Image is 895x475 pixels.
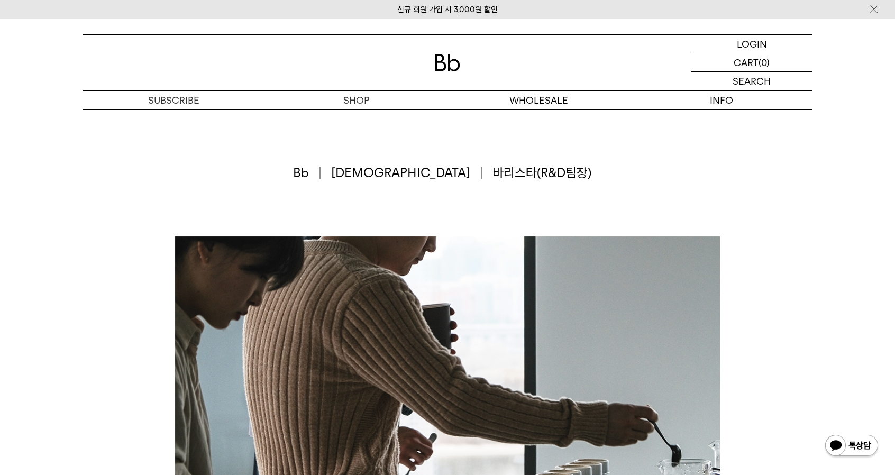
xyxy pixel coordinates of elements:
[83,91,265,109] a: SUBSCRIBE
[397,5,498,14] a: 신규 회원 가입 시 3,000원 할인
[492,164,591,182] span: 바리스타(R&D팀장)
[737,35,767,53] p: LOGIN
[435,54,460,71] img: 로고
[759,53,770,71] p: (0)
[691,53,812,72] a: CART (0)
[331,164,482,182] span: [DEMOGRAPHIC_DATA]
[733,72,771,90] p: SEARCH
[265,91,447,109] a: SHOP
[734,53,759,71] p: CART
[691,35,812,53] a: LOGIN
[447,91,630,109] p: WHOLESALE
[630,91,812,109] p: INFO
[293,164,321,182] span: Bb
[824,434,879,459] img: 카카오톡 채널 1:1 채팅 버튼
